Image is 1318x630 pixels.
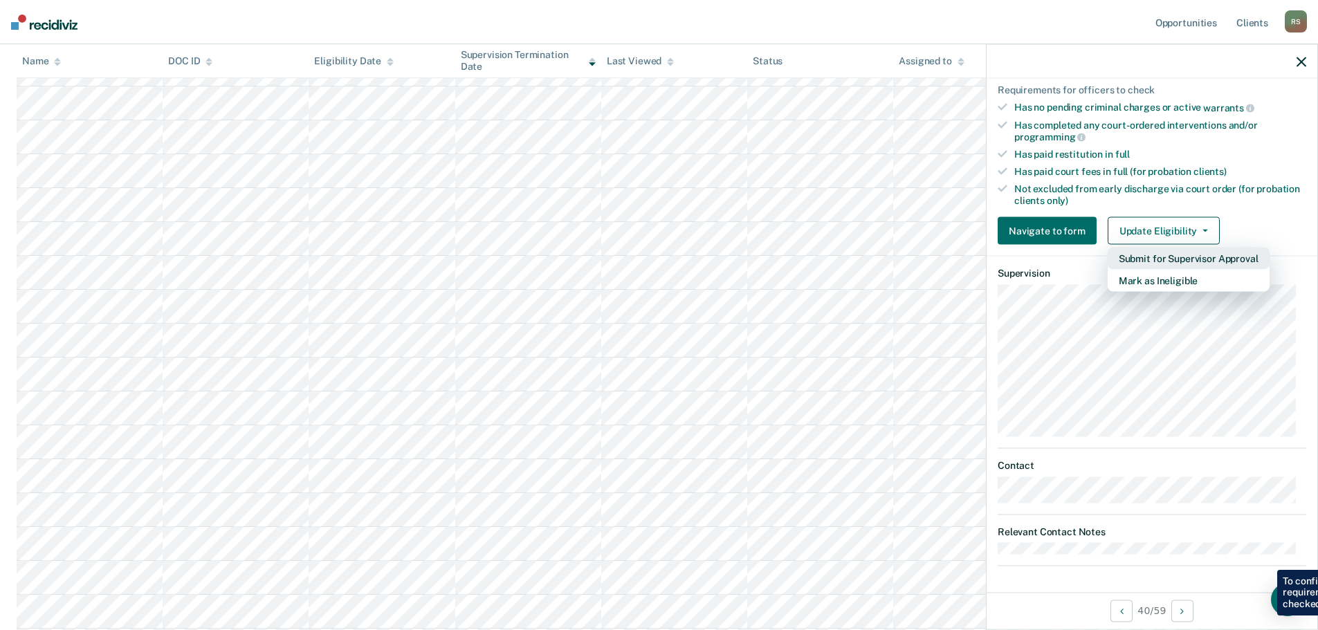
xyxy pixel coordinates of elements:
[1108,270,1270,292] button: Mark as Ineligible
[899,55,964,67] div: Assigned to
[1285,10,1307,33] div: R S
[987,592,1317,629] div: 40 / 59
[998,217,1097,245] button: Navigate to form
[998,460,1306,472] dt: Contact
[314,55,394,67] div: Eligibility Date
[168,55,212,67] div: DOC ID
[998,217,1102,245] a: Navigate to form link
[607,55,674,67] div: Last Viewed
[1014,183,1306,206] div: Not excluded from early discharge via court order (for probation clients
[1047,194,1068,205] span: only)
[998,526,1306,537] dt: Relevant Contact Notes
[1115,149,1130,160] span: full
[753,55,782,67] div: Status
[1014,131,1086,142] span: programming
[22,55,61,67] div: Name
[1014,149,1306,160] div: Has paid restitution in
[1014,119,1306,142] div: Has completed any court-ordered interventions and/or
[1203,102,1254,113] span: warrants
[1014,102,1306,114] div: Has no pending criminal charges or active
[1271,583,1304,616] div: Open Intercom Messenger
[11,15,77,30] img: Recidiviz
[1014,166,1306,178] div: Has paid court fees in full (for probation
[1193,166,1227,177] span: clients)
[998,268,1306,279] dt: Supervision
[1108,217,1220,245] button: Update Eligibility
[998,84,1306,96] div: Requirements for officers to check
[1110,600,1133,622] button: Previous Opportunity
[1108,248,1270,270] button: Submit for Supervisor Approval
[461,49,596,73] div: Supervision Termination Date
[1171,600,1193,622] button: Next Opportunity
